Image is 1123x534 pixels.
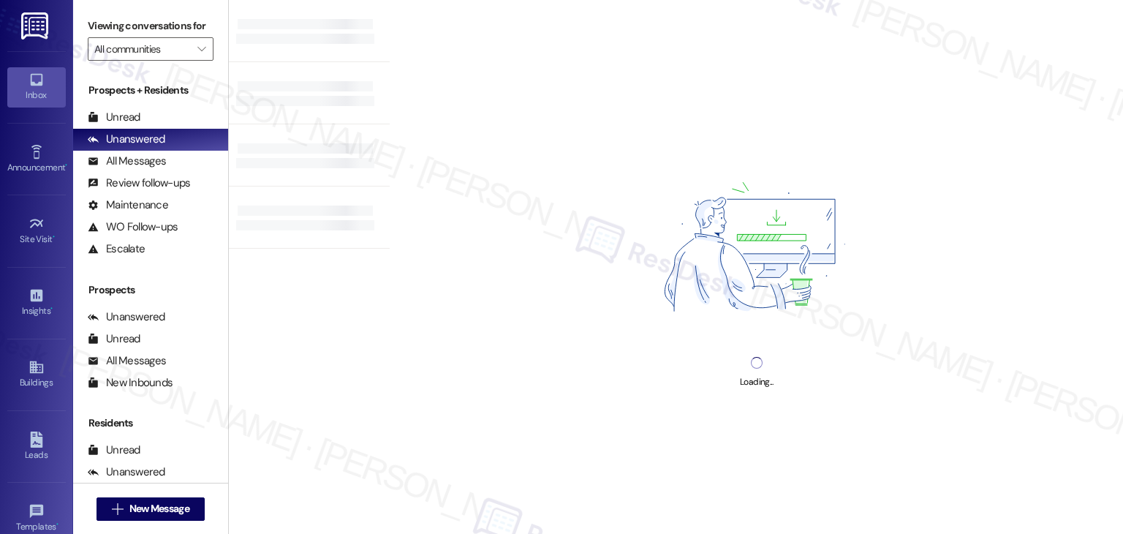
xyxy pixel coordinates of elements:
[88,375,173,391] div: New Inbounds
[94,37,190,61] input: All communities
[73,415,228,431] div: Residents
[88,154,166,169] div: All Messages
[7,67,66,107] a: Inbox
[88,219,178,235] div: WO Follow-ups
[73,282,228,298] div: Prospects
[88,309,165,325] div: Unanswered
[88,331,140,347] div: Unread
[88,353,166,369] div: All Messages
[112,503,123,515] i: 
[21,12,51,40] img: ResiDesk Logo
[88,15,213,37] label: Viewing conversations for
[7,211,66,251] a: Site Visit •
[88,241,145,257] div: Escalate
[65,160,67,170] span: •
[50,304,53,314] span: •
[740,375,773,390] div: Loading...
[7,355,66,394] a: Buildings
[88,443,140,458] div: Unread
[88,132,165,147] div: Unanswered
[7,427,66,467] a: Leads
[88,465,165,480] div: Unanswered
[88,176,190,191] div: Review follow-ups
[73,83,228,98] div: Prospects + Residents
[53,232,55,242] span: •
[197,43,205,55] i: 
[56,519,58,530] span: •
[7,283,66,323] a: Insights •
[97,497,205,521] button: New Message
[129,501,189,516] span: New Message
[88,110,140,125] div: Unread
[88,198,168,213] div: Maintenance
